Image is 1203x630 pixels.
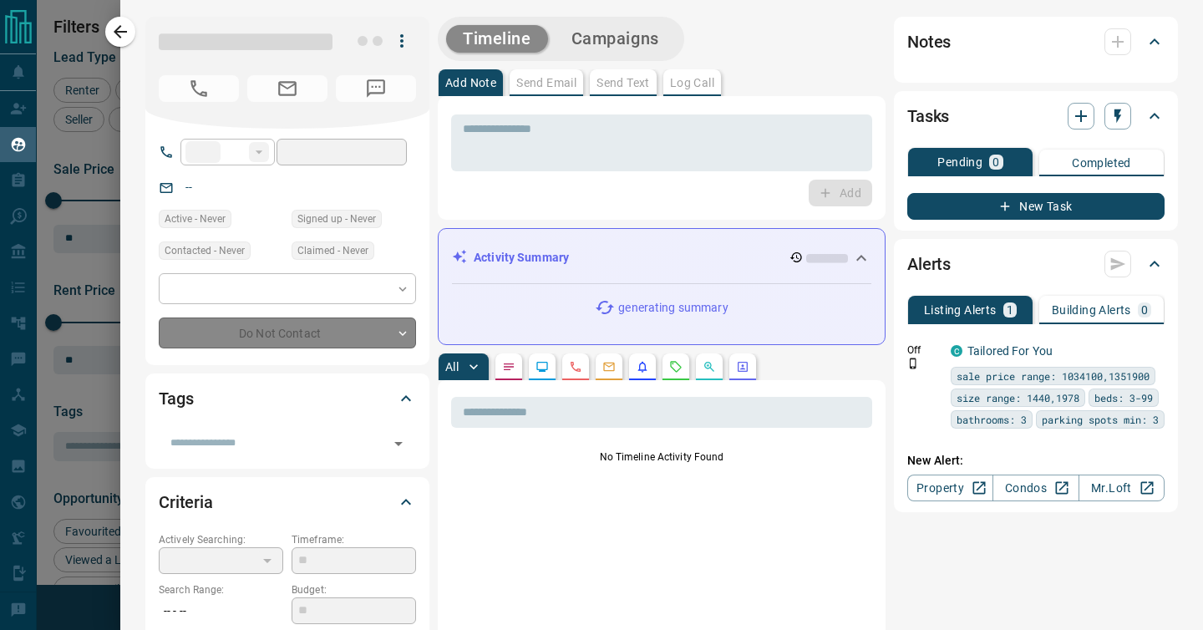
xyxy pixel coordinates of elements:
span: No Number [159,75,239,102]
p: Off [907,343,941,358]
p: All [445,361,459,373]
a: -- [185,180,192,194]
svg: Listing Alerts [636,360,649,373]
p: Pending [937,156,982,168]
span: size range: 1440,1978 [957,389,1079,406]
h2: Tags [159,385,193,412]
p: 0 [1141,304,1148,316]
div: Tags [159,379,416,419]
p: No Timeline Activity Found [451,450,872,465]
div: condos.ca [951,345,962,357]
button: New Task [907,193,1165,220]
p: Building Alerts [1052,304,1131,316]
svg: Notes [502,360,515,373]
span: Signed up - Never [297,211,376,227]
span: No Number [336,75,416,102]
span: Active - Never [165,211,226,227]
span: No Email [247,75,327,102]
p: Timeframe: [292,532,416,547]
h2: Notes [907,28,951,55]
p: 0 [992,156,999,168]
p: Search Range: [159,582,283,597]
a: Mr.Loft [1079,475,1165,501]
div: Criteria [159,482,416,522]
svg: Calls [569,360,582,373]
div: Activity Summary [452,242,871,273]
button: Campaigns [555,25,676,53]
p: Completed [1072,157,1131,169]
p: 1 [1007,304,1013,316]
a: Tailored For You [967,344,1053,358]
span: beds: 3-99 [1094,389,1153,406]
p: -- - -- [159,597,283,625]
div: Alerts [907,244,1165,284]
span: bathrooms: 3 [957,411,1027,428]
h2: Alerts [907,251,951,277]
h2: Criteria [159,489,213,516]
span: sale price range: 1034100,1351900 [957,368,1150,384]
p: generating summary [618,299,728,317]
button: Timeline [446,25,548,53]
div: Notes [907,22,1165,62]
svg: Lead Browsing Activity [536,360,549,373]
span: parking spots min: 3 [1042,411,1159,428]
span: Claimed - Never [297,242,368,259]
svg: Requests [669,360,683,373]
div: Tasks [907,96,1165,136]
p: Activity Summary [474,249,569,267]
div: Do Not Contact [159,318,416,348]
a: Property [907,475,993,501]
span: Contacted - Never [165,242,245,259]
svg: Agent Actions [736,360,749,373]
a: Condos [992,475,1079,501]
svg: Push Notification Only [907,358,919,369]
p: Actively Searching: [159,532,283,547]
p: Listing Alerts [924,304,997,316]
p: Budget: [292,582,416,597]
svg: Emails [602,360,616,373]
h2: Tasks [907,103,949,130]
svg: Opportunities [703,360,716,373]
button: Open [387,432,410,455]
p: Add Note [445,77,496,89]
p: New Alert: [907,452,1165,470]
